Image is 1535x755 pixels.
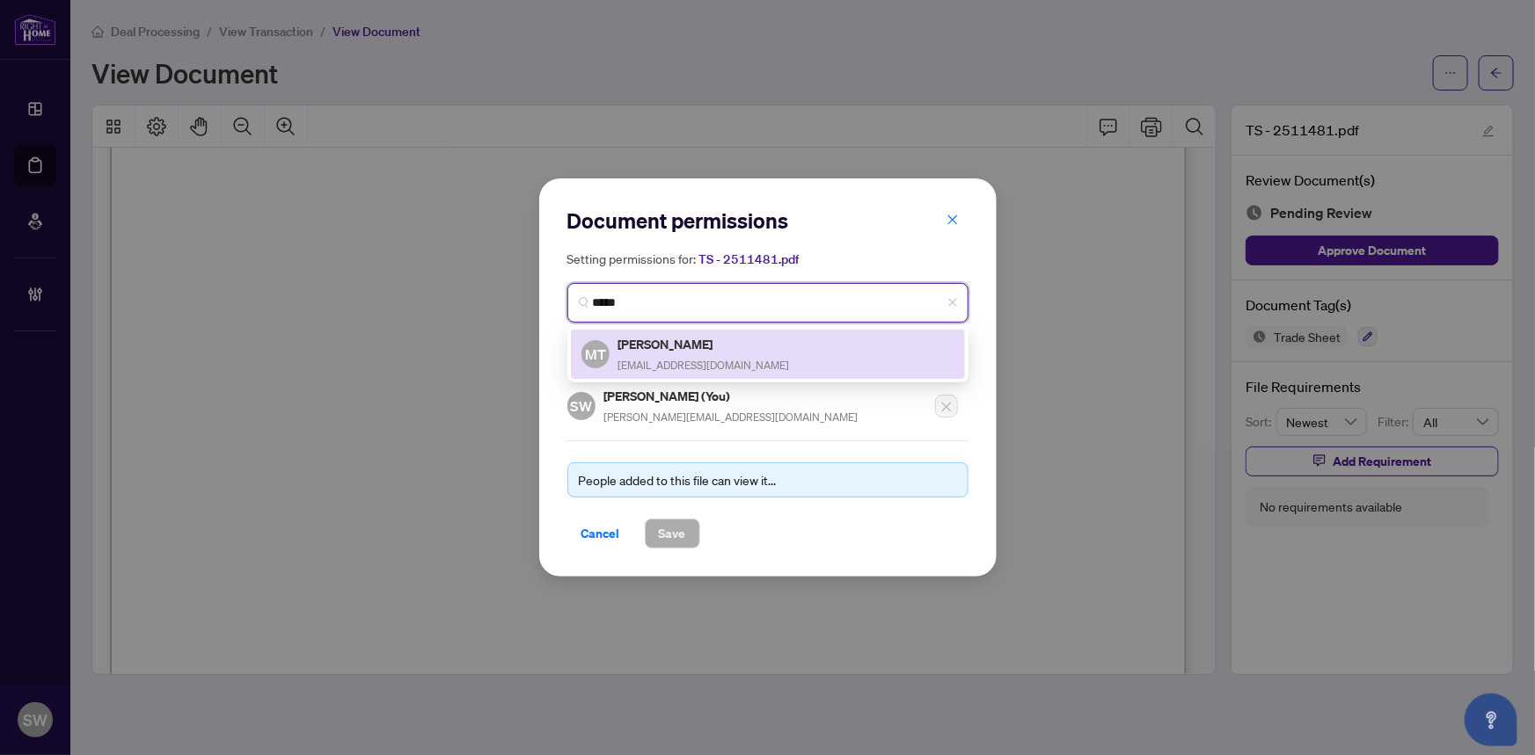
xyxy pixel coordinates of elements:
span: close [947,297,958,308]
span: SW [570,396,592,417]
button: Open asap [1465,693,1517,746]
span: Cancel [581,519,620,548]
h2: Document permissions [567,207,969,235]
div: People added to this file can view it... [579,470,957,490]
h5: Setting permissions for: [567,249,969,269]
h5: [PERSON_NAME] [618,334,790,354]
button: Cancel [567,519,634,548]
button: Save [645,519,700,548]
span: MT [585,343,605,365]
span: TS - 2511481.pdf [699,251,800,267]
span: close [947,214,959,226]
span: [PERSON_NAME][EMAIL_ADDRESS][DOMAIN_NAME] [604,410,859,424]
span: [EMAIL_ADDRESS][DOMAIN_NAME] [618,359,790,372]
h5: [PERSON_NAME] (You) [604,386,859,406]
img: search_icon [579,297,589,308]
